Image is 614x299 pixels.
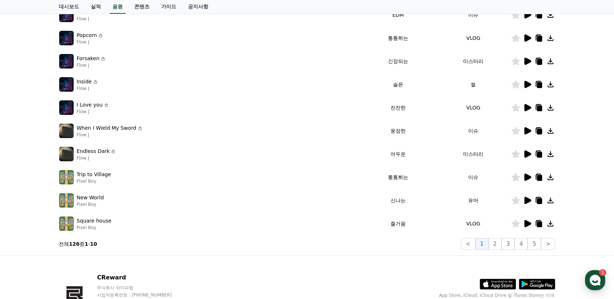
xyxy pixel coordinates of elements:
p: Square house [77,217,111,225]
button: 1 [475,238,488,250]
p: Flow J [77,16,105,22]
td: 슬픈 [360,73,435,96]
strong: 126 [69,241,79,247]
td: 웅장한 [360,119,435,142]
img: music [59,147,74,161]
img: music [59,77,74,92]
img: music [59,216,74,231]
a: 1대화 [48,230,94,248]
td: 긴장되는 [360,50,435,73]
button: 5 [528,238,541,250]
td: 통통튀는 [360,166,435,189]
button: 4 [515,238,528,250]
p: Flow J [77,62,106,68]
button: > [541,238,555,250]
img: music [59,100,74,115]
a: 홈 [2,230,48,248]
td: 유머 [436,189,511,212]
img: music [59,170,74,184]
img: music [59,124,74,138]
strong: 10 [90,241,97,247]
p: Trip to Village [77,171,111,178]
td: VLOG [436,212,511,235]
td: 미스터리 [436,50,511,73]
td: 이슈 [436,166,511,189]
p: Forsaken [77,55,99,62]
td: EDM [360,3,435,26]
p: Flow J [77,155,116,161]
p: Pixel Boy [77,225,111,231]
p: CReward [97,273,185,282]
td: 통통튀는 [360,26,435,50]
img: music [59,8,74,22]
p: Pixel Boy [77,202,104,207]
p: Pixel Boy [77,178,111,184]
button: 2 [488,238,502,250]
p: Inside [77,78,92,86]
p: 전체 중 - [59,240,97,248]
p: Popcorn [77,32,97,39]
p: I Love you [77,101,103,109]
p: When I Wield My Sword [77,124,136,132]
td: 미스터리 [436,142,511,166]
p: 주식회사 와이피랩 [97,285,185,291]
img: music [59,193,74,208]
td: 어두운 [360,142,435,166]
td: 즐거움 [360,212,435,235]
td: VLOG [436,26,511,50]
button: < [461,238,475,250]
a: 설정 [94,230,139,248]
span: 1 [74,229,76,235]
p: Endless Dark [77,148,110,155]
img: music [59,54,74,68]
p: 사업자등록번호 : [PHONE_NUMBER] [97,292,185,298]
strong: 1 [85,241,88,247]
span: 설정 [112,241,121,246]
span: 홈 [23,241,27,246]
img: music [59,31,74,45]
td: 썰 [436,73,511,96]
button: 3 [502,238,515,250]
p: Flow J [77,39,103,45]
p: New World [77,194,104,202]
td: 잔잔한 [360,96,435,119]
td: 신나는 [360,189,435,212]
td: 이슈 [436,119,511,142]
td: VLOG [436,96,511,119]
p: Flow J [77,132,143,138]
td: 이슈 [436,3,511,26]
span: 대화 [66,241,75,247]
p: Flow J [77,86,98,91]
p: Flow J [77,109,109,115]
